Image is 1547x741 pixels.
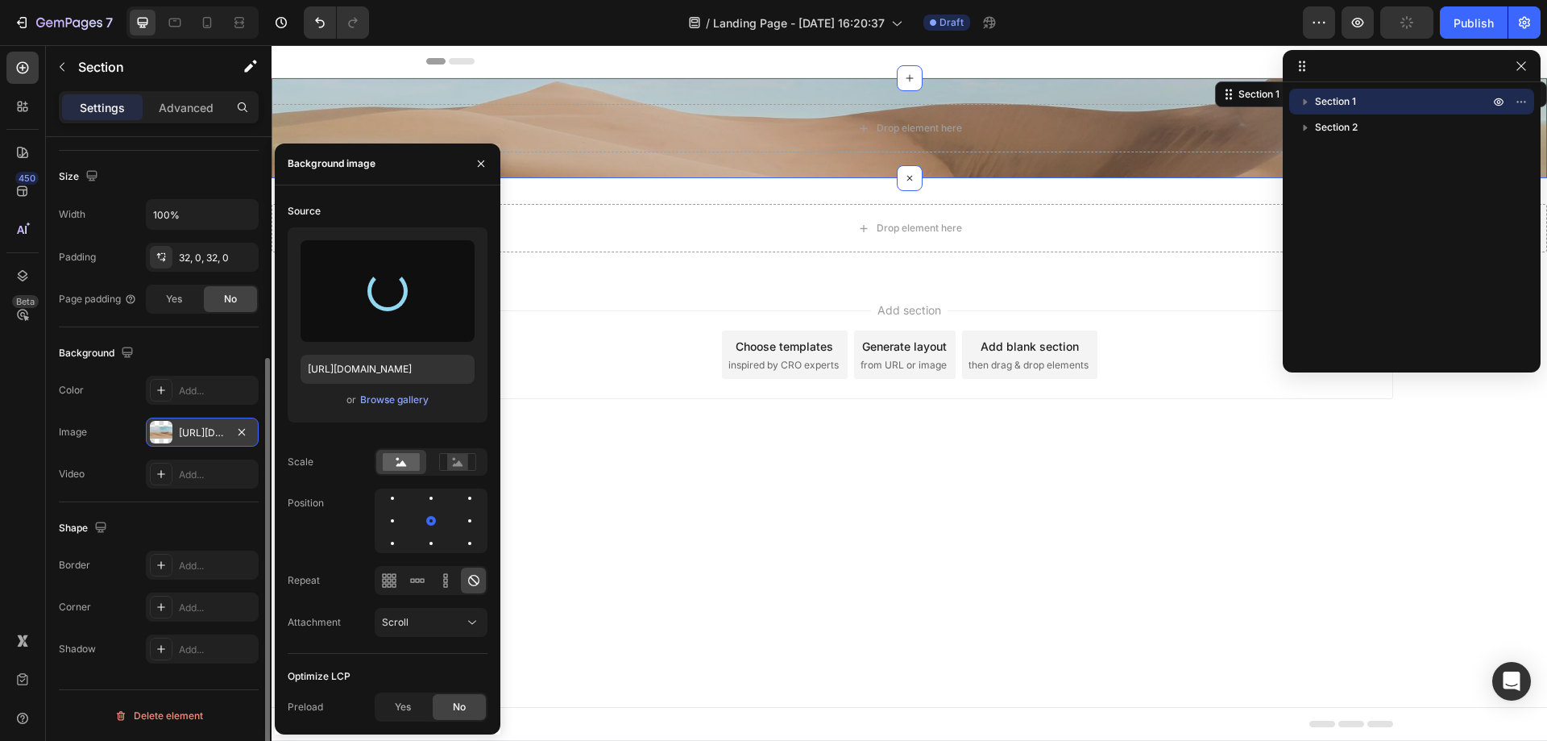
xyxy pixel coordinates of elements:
[1440,6,1508,39] button: Publish
[591,293,675,310] div: Generate layout
[159,99,214,116] p: Advanced
[395,700,411,714] span: Yes
[114,706,203,726] div: Delete element
[464,293,562,310] div: Choose templates
[1454,15,1494,31] div: Publish
[179,426,226,440] div: [URL][DOMAIN_NAME]
[80,99,125,116] p: Settings
[179,251,255,265] div: 32, 0, 32, 0
[589,313,675,327] span: from URL or image
[1492,662,1531,701] div: Open Intercom Messenger
[288,496,324,510] div: Position
[59,207,85,222] div: Width
[288,573,320,588] div: Repeat
[288,204,321,219] div: Source
[382,616,409,628] span: Scroll
[179,643,255,657] div: Add...
[457,313,567,327] span: inspired by CRO experts
[301,355,475,384] input: https://example.com/image.jpg
[147,200,258,229] input: Auto
[59,703,259,729] button: Delete element
[59,292,137,306] div: Page padding
[375,608,487,637] button: Scroll
[59,166,102,188] div: Size
[59,642,96,656] div: Shadow
[59,558,90,572] div: Border
[179,468,255,482] div: Add...
[288,156,375,171] div: Background image
[179,384,255,398] div: Add...
[1155,40,1226,59] button: AI Content
[59,343,137,364] div: Background
[709,293,807,310] div: Add blank section
[360,393,429,407] div: Browse gallery
[166,292,182,306] span: Yes
[59,383,84,398] div: Color
[706,15,710,31] span: /
[272,45,1547,741] iframe: Design area
[288,615,341,630] div: Attachment
[179,601,255,615] div: Add...
[1315,119,1358,135] span: Section 2
[359,392,429,408] button: Browse gallery
[224,292,237,306] span: No
[304,6,369,39] div: Undo/Redo
[179,559,255,573] div: Add...
[59,467,85,481] div: Video
[713,15,885,31] span: Landing Page - [DATE] 16:20:37
[12,295,39,308] div: Beta
[605,177,691,189] div: Drop element here
[288,455,313,469] div: Scale
[605,77,691,90] div: Drop element here
[59,250,96,264] div: Padding
[59,600,91,614] div: Corner
[78,57,210,77] p: Section
[59,425,87,439] div: Image
[939,15,964,30] span: Draft
[106,13,113,32] p: 7
[697,313,817,327] span: then drag & drop elements
[599,256,676,273] span: Add section
[288,669,350,684] div: Optimize LCP
[453,700,466,714] span: No
[1041,42,1144,56] p: Create Theme Section
[59,518,110,539] div: Shape
[288,700,323,714] div: Preload
[6,6,120,39] button: 7
[1315,94,1356,110] span: Section 1
[964,42,1011,56] div: Section 1
[346,390,356,410] span: or
[15,172,39,185] div: 450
